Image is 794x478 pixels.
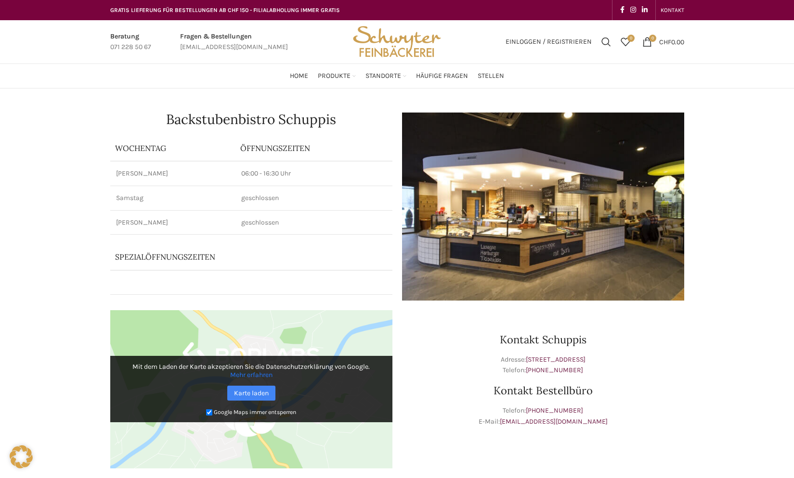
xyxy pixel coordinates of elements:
[110,7,340,13] span: GRATIS LIEFERUNG FÜR BESTELLUNGEN AB CHF 150 - FILIALABHOLUNG IMMER GRATIS
[241,169,387,178] p: 06:00 - 16:30 Uhr
[365,66,406,86] a: Standorte
[526,366,583,374] a: [PHONE_NUMBER]
[206,409,212,415] input: Google Maps immer entsperren
[214,409,296,415] small: Google Maps immer entsperren
[627,3,639,17] a: Instagram social link
[230,371,273,379] a: Mehr erfahren
[616,32,635,51] a: 0
[402,385,684,396] h3: Kontakt Bestellbüro
[500,417,608,426] a: [EMAIL_ADDRESS][DOMAIN_NAME]
[661,0,684,20] a: KONTAKT
[506,38,592,45] span: Einloggen / Registrieren
[117,363,386,379] p: Mit dem Laden der Karte akzeptieren Sie die Datenschutzerklärung von Google.
[661,7,684,13] span: KONTAKT
[639,3,651,17] a: Linkedin social link
[116,169,230,178] p: [PERSON_NAME]
[116,218,230,227] p: [PERSON_NAME]
[241,218,387,227] p: geschlossen
[318,66,356,86] a: Produkte
[115,252,341,262] p: Spezialöffnungszeiten
[526,406,583,415] a: [PHONE_NUMBER]
[416,72,468,81] span: Häufige Fragen
[290,72,308,81] span: Home
[115,143,231,153] p: Wochentag
[350,20,444,63] img: Bäckerei Schwyter
[616,32,635,51] div: Meine Wunschliste
[656,0,689,20] div: Secondary navigation
[649,35,656,42] span: 0
[105,66,689,86] div: Main navigation
[180,31,288,53] a: Infobox link
[110,31,151,53] a: Infobox link
[478,72,504,81] span: Stellen
[318,72,351,81] span: Produkte
[240,143,388,153] p: ÖFFNUNGSZEITEN
[365,72,401,81] span: Standorte
[110,310,392,469] img: Google Maps
[241,193,387,203] p: geschlossen
[350,37,444,45] a: Site logo
[478,66,504,86] a: Stellen
[659,38,671,46] span: CHF
[227,386,275,401] a: Karte laden
[402,334,684,345] h3: Kontakt Schuppis
[110,113,392,126] h1: Backstubenbistro Schuppis
[501,32,597,51] a: Einloggen / Registrieren
[402,354,684,376] p: Adresse: Telefon:
[290,66,308,86] a: Home
[402,405,684,427] p: Telefon: E-Mail:
[526,355,586,364] a: [STREET_ADDRESS]
[116,193,230,203] p: Samstag
[627,35,635,42] span: 0
[597,32,616,51] a: Suchen
[617,3,627,17] a: Facebook social link
[659,38,684,46] bdi: 0.00
[416,66,468,86] a: Häufige Fragen
[638,32,689,51] a: 0 CHF0.00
